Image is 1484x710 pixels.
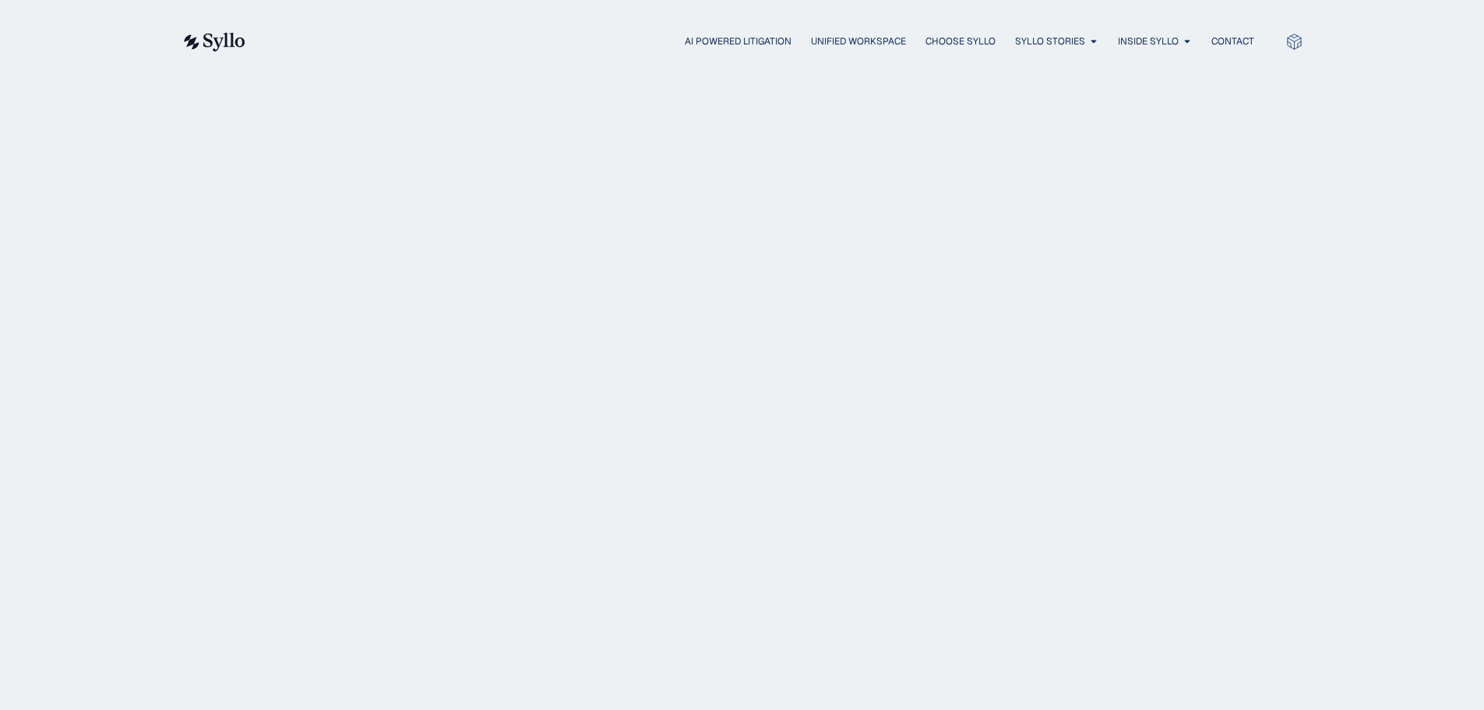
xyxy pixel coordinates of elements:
a: Syllo Stories [1015,34,1085,48]
a: Unified Workspace [811,34,906,48]
a: Choose Syllo [925,34,996,48]
nav: Menu [277,34,1254,49]
div: Menu Toggle [277,34,1254,49]
a: Inside Syllo [1118,34,1179,48]
img: syllo [182,33,245,51]
a: AI Powered Litigation [685,34,791,48]
a: Contact [1211,34,1254,48]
